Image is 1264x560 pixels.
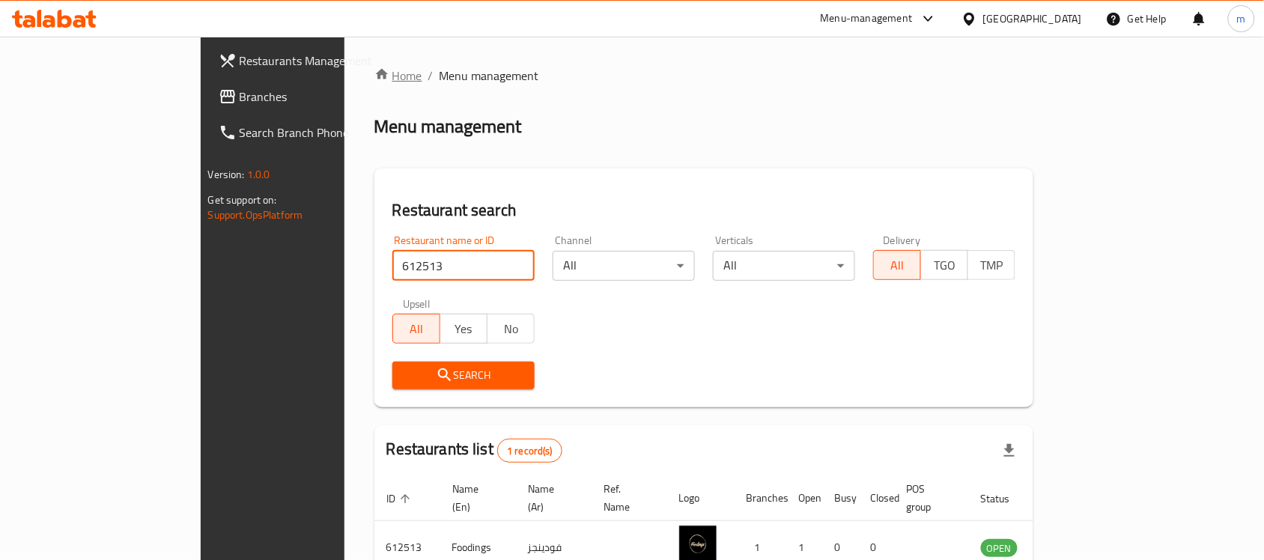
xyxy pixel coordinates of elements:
[981,540,1018,557] span: OPEN
[392,362,535,389] button: Search
[604,480,649,516] span: Ref. Name
[967,250,1015,280] button: TMP
[920,250,968,280] button: TGO
[880,255,915,276] span: All
[983,10,1082,27] div: [GEOGRAPHIC_DATA]
[821,10,913,28] div: Menu-management
[208,165,245,184] span: Version:
[823,475,859,521] th: Busy
[399,318,434,340] span: All
[991,433,1027,469] div: Export file
[392,314,440,344] button: All
[493,318,529,340] span: No
[452,480,498,516] span: Name (En)
[208,205,303,225] a: Support.OpsPlatform
[528,480,574,516] span: Name (Ar)
[440,314,487,344] button: Yes
[440,67,539,85] span: Menu management
[873,250,921,280] button: All
[713,251,855,281] div: All
[207,43,412,79] a: Restaurants Management
[374,115,522,139] h2: Menu management
[981,539,1018,557] div: OPEN
[974,255,1009,276] span: TMP
[240,88,400,106] span: Branches
[247,165,270,184] span: 1.0.0
[446,318,481,340] span: Yes
[487,314,535,344] button: No
[386,438,562,463] h2: Restaurants list
[907,480,951,516] span: POS group
[374,67,1034,85] nav: breadcrumb
[403,299,431,309] label: Upsell
[553,251,695,281] div: All
[386,490,415,508] span: ID
[428,67,434,85] li: /
[1237,10,1246,27] span: m
[497,439,562,463] div: Total records count
[884,235,921,246] label: Delivery
[208,190,277,210] span: Get support on:
[787,475,823,521] th: Open
[498,444,562,458] span: 1 record(s)
[927,255,962,276] span: TGO
[981,490,1030,508] span: Status
[392,251,535,281] input: Search for restaurant name or ID..
[207,79,412,115] a: Branches
[207,115,412,150] a: Search Branch Phone
[859,475,895,521] th: Closed
[240,52,400,70] span: Restaurants Management
[392,199,1016,222] h2: Restaurant search
[240,124,400,141] span: Search Branch Phone
[667,475,735,521] th: Logo
[735,475,787,521] th: Branches
[404,366,523,385] span: Search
